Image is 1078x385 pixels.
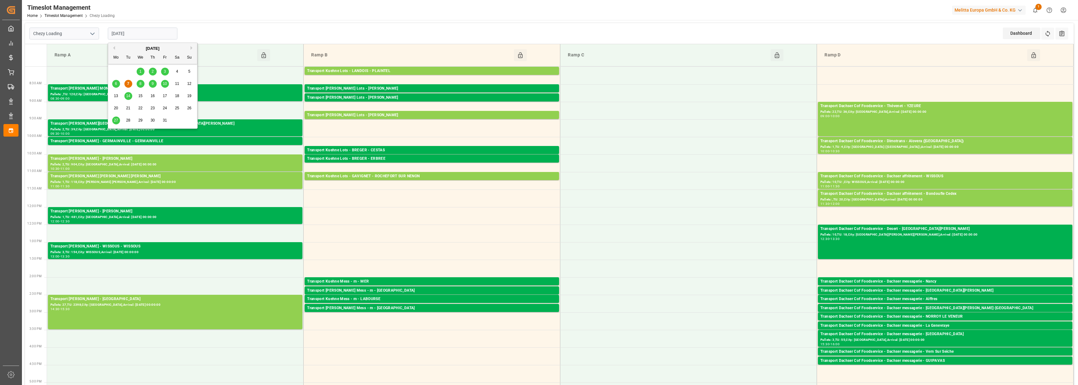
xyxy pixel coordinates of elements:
[820,226,1070,232] div: Transport Dachser Cof Foodservice - Desert - [GEOGRAPHIC_DATA][PERSON_NAME]
[820,358,1070,364] div: Transport Dachser Cof Foodservice - Dachser messagerie - GUIPAVAS
[60,132,70,135] div: 10:00
[50,156,300,162] div: Transport [PERSON_NAME] - [PERSON_NAME]
[830,237,840,240] div: 13:30
[163,94,167,98] span: 17
[820,294,1070,299] div: Pallets: 1,TU: 38,City: [GEOGRAPHIC_DATA][PERSON_NAME],Arrival: [DATE] 00:00:00
[29,257,42,260] span: 1:30 PM
[1042,3,1056,17] button: Help Center
[307,296,557,302] div: Transport Kuehne Mess - m - LABOURSE
[138,94,142,98] span: 15
[186,54,193,62] div: Su
[27,3,115,12] div: Timeslot Management
[29,274,42,278] span: 2:00 PM
[137,68,144,75] div: Choose Wednesday, October 1st, 2025
[152,81,154,86] span: 9
[307,179,557,185] div: Pallets: 4,TU: ,City: ROCHEFORT SUR NENON,Arrival: [DATE] 00:00:00
[149,54,157,62] div: Th
[50,302,300,308] div: Pallets: 27,TU: 2398,City: [GEOGRAPHIC_DATA],Arrival: [DATE] 00:00:00
[187,106,191,110] span: 26
[112,92,120,100] div: Choose Monday, October 13th, 2025
[29,99,42,102] span: 9:00 AM
[127,81,129,86] span: 7
[820,323,1070,329] div: Transport Dachser Cof Foodservice - Dachser messagerie - La Genevraye
[29,380,42,383] span: 5:00 PM
[50,179,300,185] div: Pallets: 1,TU: 118,City: [PERSON_NAME] [PERSON_NAME],Arrival: [DATE] 00:00:00
[137,80,144,88] div: Choose Wednesday, October 8th, 2025
[820,103,1070,109] div: Transport Dachser Cof Foodservice - Thévenet - YZEURE
[829,237,830,240] div: -
[29,362,42,366] span: 4:30 PM
[163,106,167,110] span: 24
[820,109,1070,115] div: Pallets: 22,TU: 36,City: [GEOGRAPHIC_DATA],Arrival: [DATE] 00:00:00
[829,343,830,346] div: -
[126,118,130,122] span: 28
[124,54,132,62] div: Tu
[191,46,194,50] button: Next Month
[114,106,118,110] span: 20
[112,54,120,62] div: Mo
[27,134,42,138] span: 10:00 AM
[820,329,1070,334] div: Pallets: ,TU: 100,City: [GEOGRAPHIC_DATA],Arrival: [DATE] 00:00:00
[307,305,557,311] div: Transport [PERSON_NAME] Mess - m - [GEOGRAPHIC_DATA]
[820,364,1070,369] div: Pallets: 1,TU: 23,City: [GEOGRAPHIC_DATA],Arrival: [DATE] 00:00:00
[820,337,1070,343] div: Pallets: 3,TU: 55,City: [GEOGRAPHIC_DATA],Arrival: [DATE] 00:00:00
[52,49,257,61] div: Ramp A
[1003,28,1040,39] div: Dashboard
[161,80,169,88] div: Choose Friday, October 10th, 2025
[149,104,157,112] div: Choose Thursday, October 23rd, 2025
[820,185,829,188] div: 11:00
[29,292,42,295] span: 2:30 PM
[29,81,42,85] span: 8:30 AM
[820,311,1070,317] div: Pallets: 1,TU: 48,City: [GEOGRAPHIC_DATA][PERSON_NAME],Arrival: [DATE] 00:00:00
[175,94,179,98] span: 18
[29,310,42,313] span: 3:00 PM
[820,302,1070,308] div: Pallets: 1,TU: 75,City: Aiffres,Arrival: [DATE] 00:00:00
[307,156,557,162] div: Transport Kuehne Lots - BREGER - ERBREE
[175,106,179,110] span: 25
[50,308,60,310] div: 14:30
[50,250,300,255] div: Pallets: 3,TU: 154,City: WISSOUS,Arrival: [DATE] 00:00:00
[952,4,1028,16] button: Melitta Europa GmbH & Co. KG
[60,255,70,258] div: 13:30
[830,185,840,188] div: 11:30
[186,92,193,100] div: Choose Sunday, October 19th, 2025
[307,173,557,179] div: Transport Kuehne Lots - GAVIGNET - ROCHEFORT SUR NENON
[176,69,178,74] span: 4
[27,13,38,18] a: Home
[108,28,177,39] input: DD-MM-YYYY
[50,185,60,188] div: 11:00
[829,202,830,205] div: -
[173,92,181,100] div: Choose Saturday, October 18th, 2025
[161,54,169,62] div: Fr
[138,118,142,122] span: 29
[50,296,300,302] div: Transport [PERSON_NAME] - [GEOGRAPHIC_DATA]
[307,278,557,285] div: Transport Kuehne Mess - m - MER
[307,101,557,106] div: Pallets: 4,TU: 679,City: [GEOGRAPHIC_DATA],Arrival: [DATE] 00:00:00
[87,29,97,39] button: open menu
[152,69,154,74] span: 2
[112,104,120,112] div: Choose Monday, October 20th, 2025
[50,97,60,100] div: 08:30
[188,69,191,74] span: 5
[307,288,557,294] div: Transport [PERSON_NAME] Mess - m - [GEOGRAPHIC_DATA]
[830,343,840,346] div: 16:00
[124,104,132,112] div: Choose Tuesday, October 21st, 2025
[161,104,169,112] div: Choose Friday, October 24th, 2025
[307,147,557,153] div: Transport Kuehne Lots - BREGER - CESTAS
[60,167,70,170] div: 11:00
[60,185,70,188] div: 11:30
[60,220,70,223] div: 12:30
[173,68,181,75] div: Choose Saturday, October 4th, 2025
[50,127,300,132] div: Pallets: 2,TU: 39,City: [GEOGRAPHIC_DATA],Arrival: [DATE] 00:00:00
[124,92,132,100] div: Choose Tuesday, October 14th, 2025
[50,173,300,179] div: Transport [PERSON_NAME] [PERSON_NAME] [PERSON_NAME]
[164,69,166,74] span: 3
[173,80,181,88] div: Choose Saturday, October 11th, 2025
[820,296,1070,302] div: Transport Dachser Cof Foodservice - Dachser messagerie - Aiffres
[50,86,300,92] div: Transport [PERSON_NAME] MONTCEAU - LE COUDRAY MONTCEAU
[186,68,193,75] div: Choose Sunday, October 5th, 2025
